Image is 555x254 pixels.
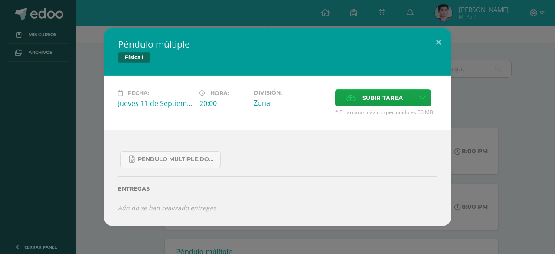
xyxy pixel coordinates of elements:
a: Pendulo multiple.docx [120,151,221,168]
span: Hora: [210,90,229,96]
div: 20:00 [199,99,247,108]
span: * El tamaño máximo permitido es 50 MB [335,109,437,116]
span: Fecha: [128,90,149,96]
h2: Péndulo múltiple [118,38,437,50]
span: Subir tarea [362,90,403,106]
label: Entregas [118,185,437,192]
span: Pendulo multiple.docx [138,156,216,163]
div: Zona [254,98,328,108]
button: Close (Esc) [426,28,451,57]
div: Jueves 11 de Septiembre [118,99,193,108]
label: División: [254,89,328,96]
i: Aún no se han realizado entregas [118,204,216,212]
span: Física I [118,52,150,63]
